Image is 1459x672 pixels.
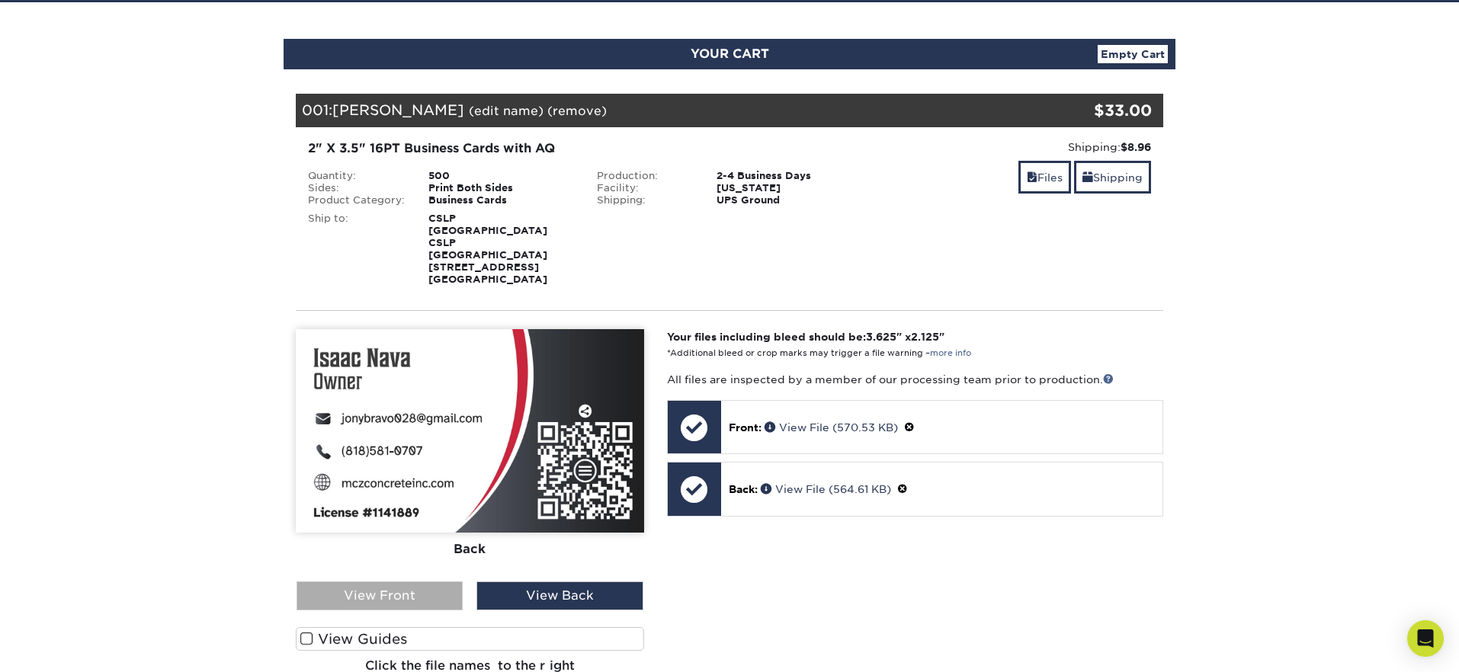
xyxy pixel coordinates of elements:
div: UPS Ground [705,194,874,206]
div: Production: [585,170,706,182]
div: Quantity: [297,170,417,182]
div: Print Both Sides [417,182,585,194]
strong: Your files including bleed should be: " x " [667,331,944,343]
label: View Guides [296,627,644,651]
div: 500 [417,170,585,182]
a: Shipping [1074,161,1151,194]
span: Back: [729,483,758,495]
span: YOUR CART [691,46,769,61]
a: (edit name) [469,104,544,118]
div: View Back [476,581,643,610]
a: more info [930,348,971,358]
a: (remove) [547,104,607,118]
div: Shipping: [585,194,706,206]
div: 2" X 3.5" 16PT Business Cards with AQ [308,139,862,158]
span: 2.125 [911,331,939,343]
div: Facility: [585,182,706,194]
div: Ship to: [297,213,417,286]
div: [US_STATE] [705,182,874,194]
div: $33.00 [1018,99,1152,122]
small: *Additional bleed or crop marks may trigger a file warning – [667,348,971,358]
div: 2-4 Business Days [705,170,874,182]
span: Front: [729,421,762,434]
div: Open Intercom Messenger [1407,620,1444,657]
div: 001: [296,94,1018,127]
span: files [1027,171,1037,184]
a: View File (564.61 KB) [761,483,891,495]
span: [PERSON_NAME] [332,101,464,118]
strong: $8.96 [1121,141,1151,153]
span: 3.625 [866,331,896,343]
a: View File (570.53 KB) [765,421,898,434]
p: All files are inspected by a member of our processing team prior to production. [667,372,1163,387]
div: View Front [297,581,463,610]
div: Shipping: [885,139,1151,155]
span: shipping [1082,171,1093,184]
strong: CSLP [GEOGRAPHIC_DATA] CSLP [GEOGRAPHIC_DATA] [STREET_ADDRESS] [GEOGRAPHIC_DATA] [428,213,547,285]
div: Sides: [297,182,417,194]
div: Back [296,533,644,566]
a: Empty Cart [1098,45,1168,63]
div: Business Cards [417,194,585,206]
div: Product Category: [297,194,417,206]
a: Files [1018,161,1071,194]
iframe: Google Customer Reviews [4,626,130,667]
